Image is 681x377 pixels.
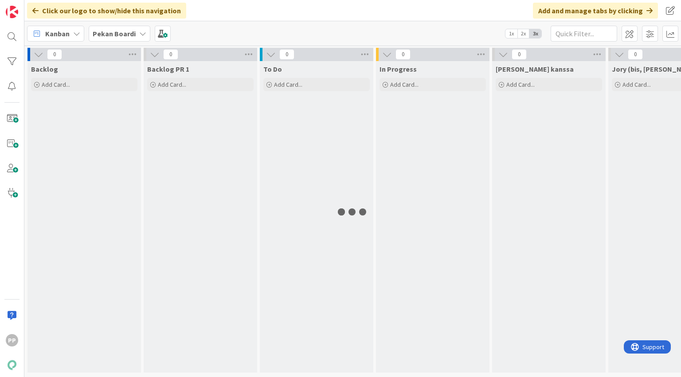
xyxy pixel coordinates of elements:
[533,3,658,19] div: Add and manage tabs by clicking
[158,81,186,88] span: Add Card...
[42,81,70,88] span: Add Card...
[47,49,62,60] span: 0
[506,81,535,88] span: Add Card...
[93,29,136,38] b: Pekan Boardi
[496,65,574,73] span: Jukan kanssa
[6,334,18,346] div: PP
[163,49,178,60] span: 0
[263,65,282,73] span: To Do
[529,29,541,38] span: 3x
[512,49,527,60] span: 0
[147,65,189,73] span: Backlog PR 1
[505,29,517,38] span: 1x
[279,49,294,60] span: 0
[27,3,186,19] div: Click our logo to show/hide this navigation
[31,65,58,73] span: Backlog
[622,81,651,88] span: Add Card...
[395,49,411,60] span: 0
[551,26,617,42] input: Quick Filter...
[390,81,419,88] span: Add Card...
[6,359,18,371] img: avatar
[45,28,70,39] span: Kanban
[274,81,302,88] span: Add Card...
[380,65,417,73] span: In Progress
[517,29,529,38] span: 2x
[628,49,643,60] span: 0
[6,6,18,18] img: Visit kanbanzone.com
[19,1,40,12] span: Support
